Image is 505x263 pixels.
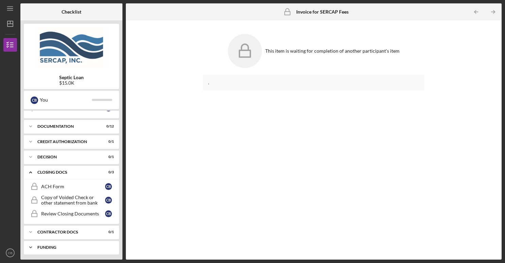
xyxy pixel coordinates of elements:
div: C B [105,183,112,190]
div: C B [105,210,112,217]
img: Product logo [24,27,119,68]
div: You [40,94,92,106]
div: $15.0K [59,80,84,86]
div: Copy of Voided Check or other statement from bank [41,195,105,206]
div: C B [105,197,112,204]
div: 0 / 1 [102,155,114,159]
div: C B [31,97,38,104]
div: Decision [37,155,97,159]
div: 0 / 3 [102,170,114,174]
div: Contractor Docs [37,230,97,234]
b: Septic Loan [59,75,84,80]
b: Checklist [62,9,81,15]
div: Documentation [37,124,97,128]
a: Copy of Voided Check or other statement from bankCB [27,193,116,207]
div: CREDIT AUTHORIZATION [37,140,97,144]
div: This item is waiting for completion of another participant's item [265,48,400,54]
div: CLOSING DOCS [37,170,97,174]
div: ACH Form [41,184,105,189]
text: CB [8,251,12,255]
a: Review Closing DocumentsCB [27,207,116,221]
div: 0 / 12 [102,124,114,128]
a: Eligibility PhaseCB [27,101,116,115]
div: . [208,80,419,85]
div: Funding [37,245,111,249]
a: ACH FormCB [27,180,116,193]
div: 0 / 1 [102,230,114,234]
div: Review Closing Documents [41,211,105,216]
button: CB [3,246,17,260]
b: Invoice for SERCAP Fees [296,9,348,15]
div: 0 / 1 [102,140,114,144]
